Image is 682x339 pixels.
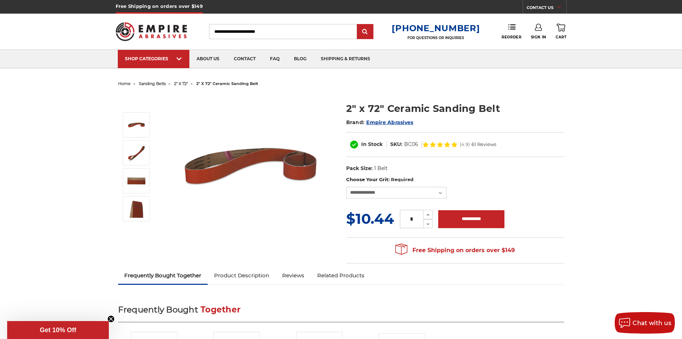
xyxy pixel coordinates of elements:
[174,81,188,86] a: 2" x 72"
[346,102,564,116] h1: 2" x 72" Ceramic Sanding Belt
[179,94,323,237] img: 2" x 72" Ceramic Pipe Sanding Belt
[615,312,675,334] button: Chat with us
[7,321,109,339] div: Get 10% OffClose teaser
[392,36,480,40] p: FOR QUESTIONS OR INQUIRIES
[633,320,671,326] span: Chat with us
[366,119,413,126] a: Empire Abrasives
[196,81,258,86] span: 2" x 72" ceramic sanding belt
[346,119,365,126] span: Brand:
[200,305,241,315] span: Together
[311,268,371,283] a: Related Products
[556,35,566,39] span: Cart
[391,176,413,182] small: Required
[127,200,145,218] img: 2" x 72" - Ceramic Sanding Belt
[346,210,394,227] span: $10.44
[390,141,402,148] dt: SKU:
[287,50,314,68] a: blog
[502,24,521,39] a: Reorder
[127,172,145,190] img: 2" x 72" Cer Sanding Belt
[127,144,145,162] img: 2" x 72" Ceramic Sanding Belt
[502,35,521,39] span: Reorder
[125,56,182,61] div: SHOP CATEGORIES
[118,81,131,86] a: home
[471,142,496,147] span: 61 Reviews
[208,268,276,283] a: Product Description
[314,50,377,68] a: shipping & returns
[107,315,115,322] button: Close teaser
[263,50,287,68] a: faq
[139,81,166,86] a: sanding belts
[556,24,566,39] a: Cart
[395,243,515,258] span: Free Shipping on orders over $149
[118,268,208,283] a: Frequently Bought Together
[116,18,187,46] img: Empire Abrasives
[276,268,311,283] a: Reviews
[374,165,388,172] dd: 1 Belt
[346,176,564,183] label: Choose Your Grit:
[404,141,418,148] dd: BC06
[189,50,227,68] a: about us
[227,50,263,68] a: contact
[361,141,383,147] span: In Stock
[358,25,372,39] input: Submit
[346,165,373,172] dt: Pack Size:
[127,116,145,134] img: 2" x 72" Ceramic Pipe Sanding Belt
[531,35,546,39] span: Sign In
[392,23,480,33] a: [PHONE_NUMBER]
[527,4,566,14] a: CONTACT US
[460,142,470,147] span: (4.9)
[118,305,198,315] span: Frequently Bought
[40,326,76,334] span: Get 10% Off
